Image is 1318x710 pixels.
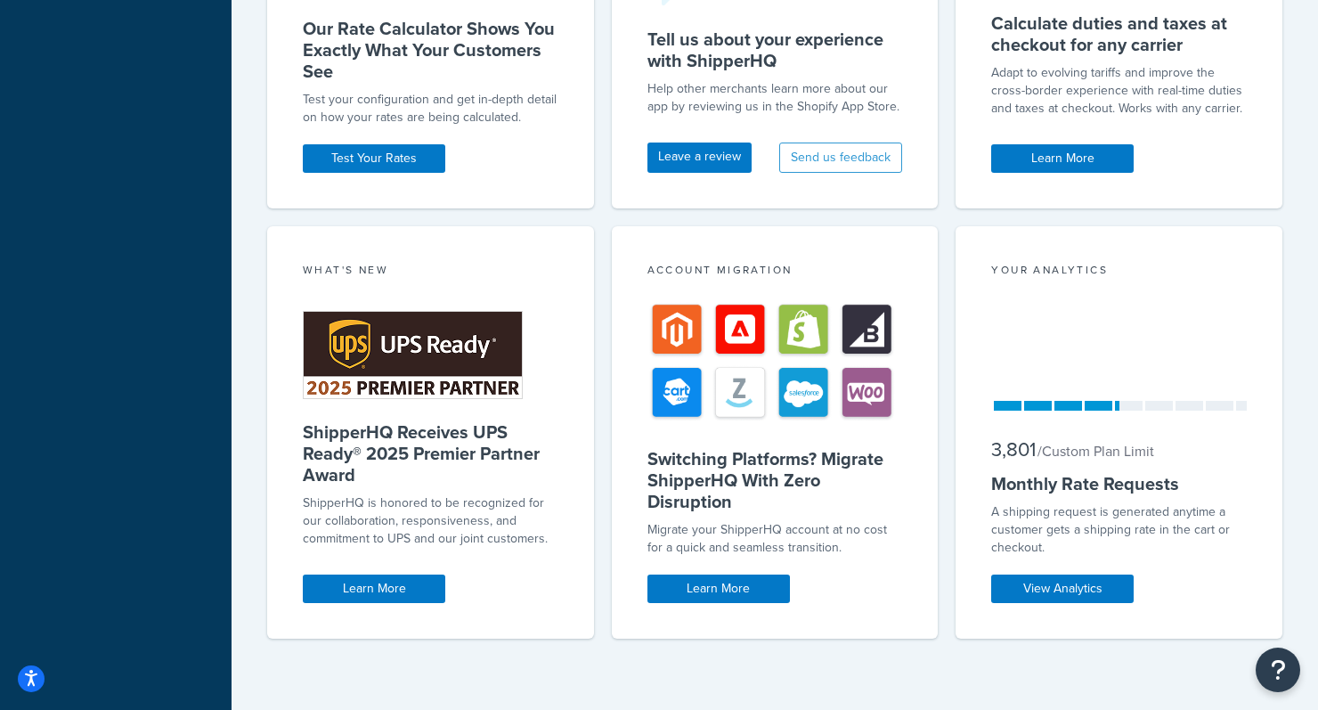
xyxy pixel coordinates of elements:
p: Adapt to evolving tariffs and improve the cross-border experience with real-time duties and taxes... [991,64,1247,118]
div: Migrate your ShipperHQ account at no cost for a quick and seamless transition. [647,521,903,557]
a: Learn More [991,144,1134,173]
h5: Switching Platforms? Migrate ShipperHQ With Zero Disruption [647,448,903,512]
div: Your Analytics [991,262,1247,282]
a: Learn More [303,575,445,603]
button: Send us feedback [779,143,902,173]
h5: Calculate duties and taxes at checkout for any carrier [991,12,1247,55]
small: / Custom Plan Limit [1037,441,1154,461]
span: 3,801 [991,435,1036,464]
h5: Monthly Rate Requests [991,473,1247,494]
h5: Our Rate Calculator Shows You Exactly What Your Customers See [303,18,558,82]
h5: Tell us about your experience with ShipperHQ [647,29,903,71]
a: View Analytics [991,575,1134,603]
a: Leave a review [647,143,752,173]
a: Test Your Rates [303,144,445,173]
div: Test your configuration and get in-depth detail on how your rates are being calculated. [303,91,558,126]
p: Help other merchants learn more about our app by reviewing us in the Shopify App Store. [647,80,903,116]
a: Learn More [647,575,790,603]
div: A shipping request is generated anytime a customer gets a shipping rate in the cart or checkout. [991,503,1247,557]
div: What's New [303,262,558,282]
p: ShipperHQ is honored to be recognized for our collaboration, responsiveness, and commitment to UP... [303,494,558,548]
h5: ShipperHQ Receives UPS Ready® 2025 Premier Partner Award [303,421,558,486]
div: Account Migration [647,262,903,282]
button: Open Resource Center [1256,648,1300,692]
